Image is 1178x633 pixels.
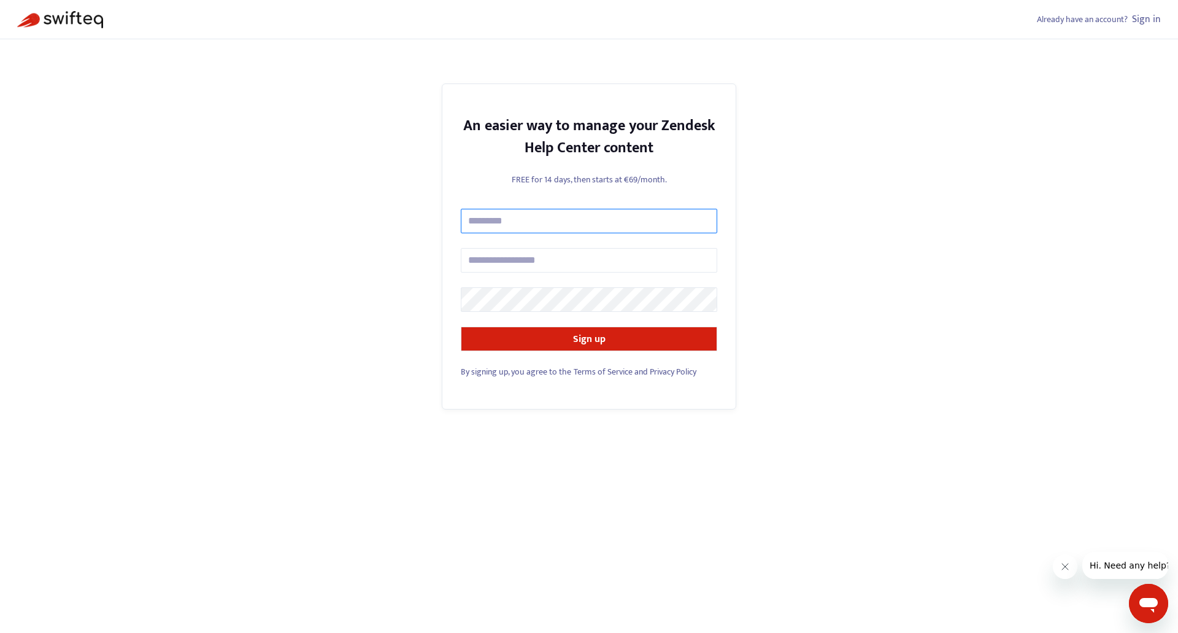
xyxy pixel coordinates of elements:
[463,114,715,160] strong: An easier way to manage your Zendesk Help Center content
[1037,12,1128,26] span: Already have an account?
[17,11,103,28] img: Swifteq
[650,365,696,379] a: Privacy Policy
[574,365,633,379] a: Terms of Service
[461,173,717,186] p: FREE for 14 days, then starts at €69/month.
[1129,584,1168,623] iframe: Button to launch messaging window
[461,327,717,351] button: Sign up
[461,365,571,379] span: By signing up, you agree to the
[1132,11,1161,28] a: Sign in
[461,365,717,378] div: and
[1053,554,1077,579] iframe: Close message
[1082,552,1168,579] iframe: Message from company
[573,331,606,348] strong: Sign up
[7,9,88,18] span: Hi. Need any help?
